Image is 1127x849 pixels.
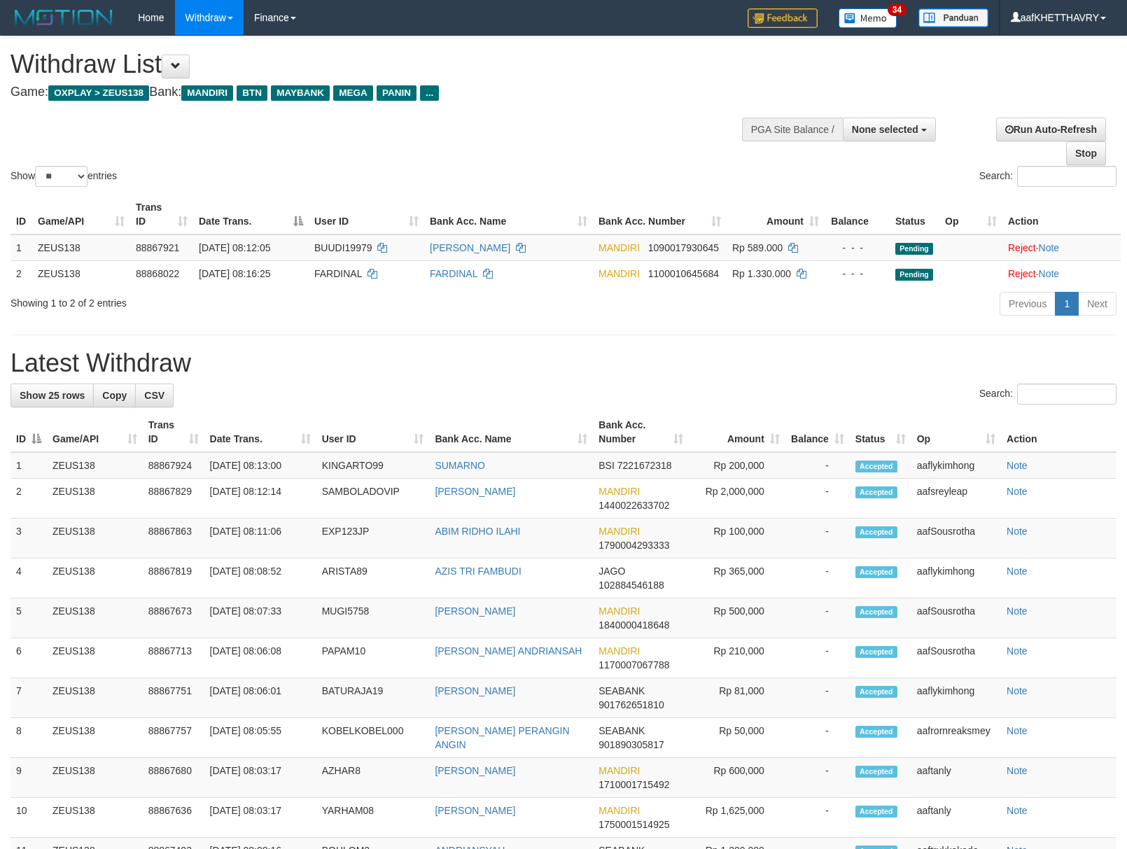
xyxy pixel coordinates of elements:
td: - [785,638,850,678]
a: Show 25 rows [10,384,94,407]
td: [DATE] 08:03:17 [204,798,316,838]
span: PANIN [377,85,416,101]
td: ZEUS138 [47,718,143,758]
a: [PERSON_NAME] ANDRIANSAH [435,645,582,657]
td: 2 [10,260,32,286]
span: Copy 1750001514925 to clipboard [598,819,669,830]
img: panduan.png [918,8,988,27]
td: ZEUS138 [47,519,143,559]
td: ZEUS138 [47,798,143,838]
td: [DATE] 08:12:14 [204,479,316,519]
td: - [785,479,850,519]
span: 34 [888,3,906,16]
span: Rp 589.000 [732,242,783,253]
span: Accepted [855,606,897,618]
span: MANDIRI [598,268,640,279]
span: [DATE] 08:12:05 [199,242,270,253]
a: [PERSON_NAME] [435,805,515,816]
a: Note [1007,685,1028,696]
td: KOBELKOBEL000 [316,718,430,758]
th: Op: activate to sort column ascending [911,412,1001,452]
th: Game/API: activate to sort column ascending [32,195,130,234]
a: Note [1039,242,1060,253]
td: Rp 365,000 [689,559,785,598]
span: BUUDI19979 [314,242,372,253]
td: ZEUS138 [47,758,143,798]
span: Copy 901890305817 to clipboard [598,739,664,750]
td: - [785,798,850,838]
a: Note [1007,605,1028,617]
td: [DATE] 08:06:01 [204,678,316,718]
td: aafrornreaksmey [911,718,1001,758]
td: ZEUS138 [47,678,143,718]
a: Copy [93,384,136,407]
span: MANDIRI [598,805,640,816]
td: [DATE] 08:07:33 [204,598,316,638]
a: CSV [135,384,174,407]
th: Status: activate to sort column ascending [850,412,911,452]
td: Rp 500,000 [689,598,785,638]
span: BTN [237,85,267,101]
span: Pending [895,243,933,255]
a: [PERSON_NAME] [435,605,515,617]
span: Copy 1710001715492 to clipboard [598,779,669,790]
th: Bank Acc. Name: activate to sort column ascending [429,412,593,452]
th: Op: activate to sort column ascending [939,195,1002,234]
th: User ID: activate to sort column ascending [316,412,430,452]
td: 88867680 [143,758,204,798]
td: - [785,678,850,718]
th: ID [10,195,32,234]
span: MANDIRI [181,85,233,101]
span: SEABANK [598,685,645,696]
span: FARDINAL [314,268,362,279]
td: - [785,718,850,758]
td: aafSousrotha [911,519,1001,559]
td: - [785,559,850,598]
td: aafSousrotha [911,638,1001,678]
span: 88868022 [136,268,179,279]
div: - - - [830,267,884,281]
span: [DATE] 08:16:25 [199,268,270,279]
th: Bank Acc. Number: activate to sort column ascending [593,195,727,234]
a: [PERSON_NAME] [435,486,515,497]
img: MOTION_logo.png [10,7,117,28]
th: Bank Acc. Name: activate to sort column ascending [424,195,593,234]
a: Note [1039,268,1060,279]
a: [PERSON_NAME] PERANGIN ANGIN [435,725,569,750]
td: 10 [10,798,47,838]
td: 4 [10,559,47,598]
span: MANDIRI [598,486,640,497]
h4: Game: Bank: [10,85,737,99]
a: Note [1007,765,1028,776]
td: aafsreyleap [911,479,1001,519]
span: JAGO [598,566,625,577]
td: YARHAM08 [316,798,430,838]
span: Accepted [855,486,897,498]
div: - - - [830,241,884,255]
td: Rp 50,000 [689,718,785,758]
td: aaftanly [911,758,1001,798]
span: Accepted [855,686,897,698]
span: OXPLAY > ZEUS138 [48,85,149,101]
span: MANDIRI [598,526,640,537]
td: aaflykimhong [911,559,1001,598]
label: Search: [979,384,1116,405]
a: Run Auto-Refresh [996,118,1106,141]
h1: Withdraw List [10,50,737,78]
th: Action [1002,195,1121,234]
td: 88867829 [143,479,204,519]
td: · [1002,234,1121,261]
span: Accepted [855,566,897,578]
span: Copy 7221672318 to clipboard [617,460,672,471]
td: MUGI5758 [316,598,430,638]
td: [DATE] 08:13:00 [204,452,316,479]
td: ZEUS138 [47,452,143,479]
td: 1 [10,452,47,479]
td: ZEUS138 [47,479,143,519]
td: EXP123JP [316,519,430,559]
td: AZHAR8 [316,758,430,798]
div: Showing 1 to 2 of 2 entries [10,290,459,310]
a: SUMARNO [435,460,485,471]
td: Rp 210,000 [689,638,785,678]
span: Accepted [855,766,897,778]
